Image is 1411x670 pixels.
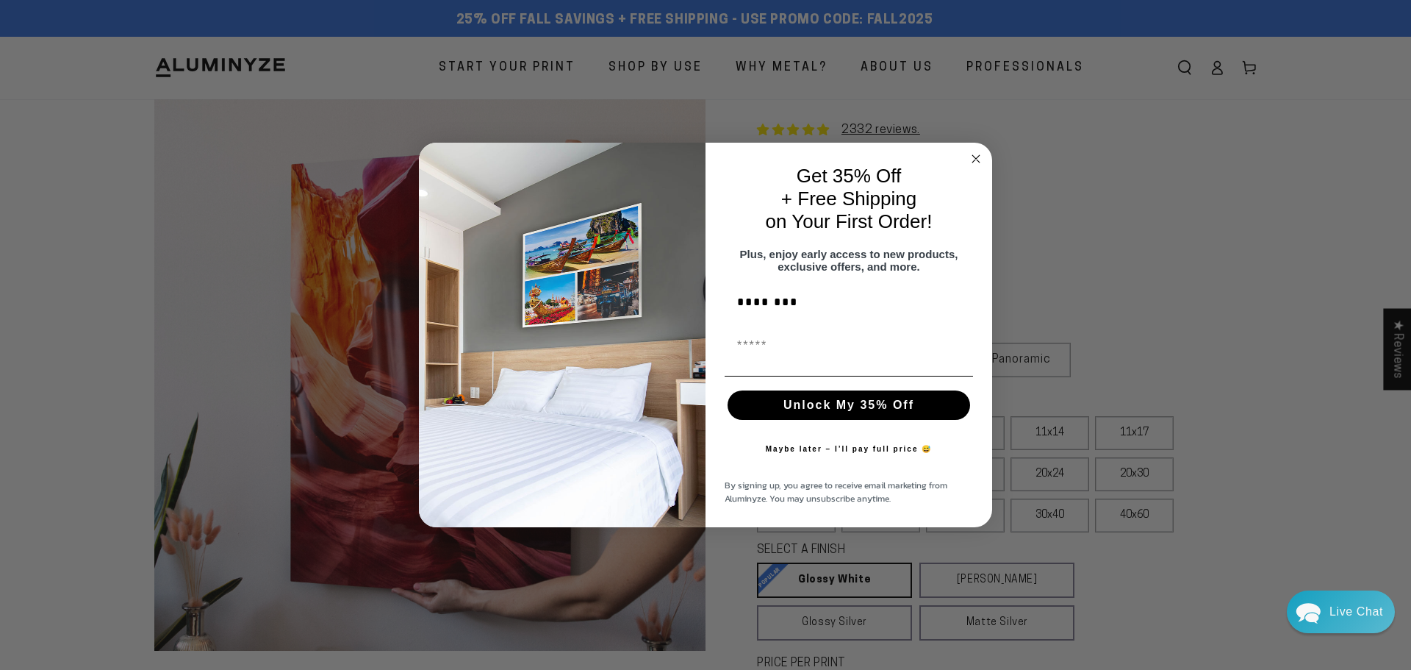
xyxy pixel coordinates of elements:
[758,435,940,464] button: Maybe later – I’ll pay full price 😅
[797,165,902,187] span: Get 35% Off
[419,143,705,528] img: 728e4f65-7e6c-44e2-b7d1-0292a396982f.jpeg
[1287,591,1395,633] div: Chat widget toggle
[766,210,933,232] span: on Your First Order!
[725,479,947,505] span: By signing up, you agree to receive email marketing from Aluminyze. You may unsubscribe anytime.
[1329,591,1383,633] div: Contact Us Directly
[740,248,958,273] span: Plus, enjoy early access to new products, exclusive offers, and more.
[967,150,985,168] button: Close dialog
[781,188,916,210] span: + Free Shipping
[728,391,970,420] button: Unlock My 35% Off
